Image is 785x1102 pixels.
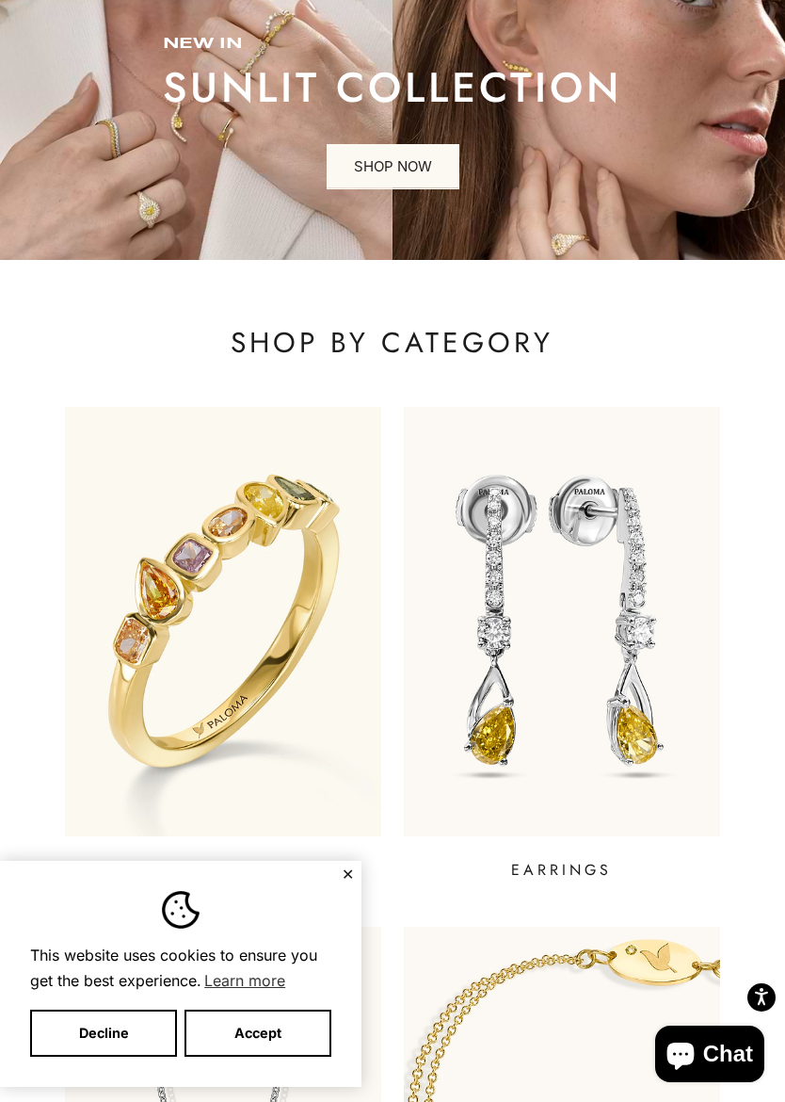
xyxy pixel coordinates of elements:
img: Cookie banner [162,891,200,929]
a: Learn more [201,966,288,995]
p: new in [163,35,622,54]
inbox-online-store-chat: Shopify online store chat [649,1026,770,1087]
span: This website uses cookies to ensure you get the best experience. [30,944,331,995]
a: SHOP NOW [327,144,459,189]
p: sunlit collection [163,69,622,106]
a: RINGS [65,407,381,882]
button: Close [342,868,354,880]
p: SHOP BY CATEGORY [65,324,719,362]
button: Accept [184,1010,331,1057]
p: EARRINGS [511,859,612,882]
p: RINGS [192,859,254,882]
button: Decline [30,1010,177,1057]
a: EARRINGS [404,407,720,882]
